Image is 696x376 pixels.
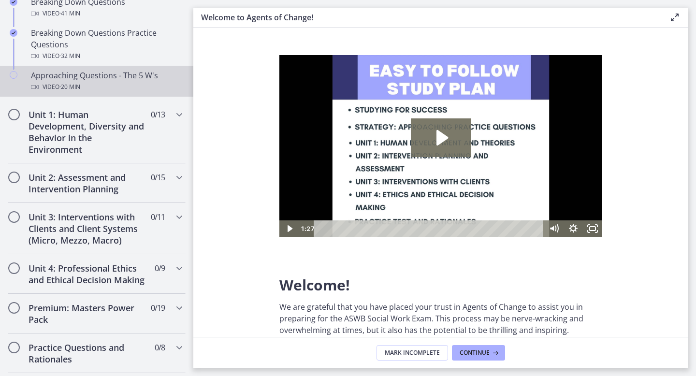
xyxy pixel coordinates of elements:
div: Video [31,50,182,62]
button: Continue [452,345,505,361]
div: Video [31,81,182,93]
button: Fullscreen [304,165,323,182]
span: 0 / 9 [155,262,165,274]
i: Completed [10,29,17,37]
div: Approaching Questions - The 5 W's [31,70,182,93]
span: 0 / 8 [155,342,165,353]
h2: Unit 1: Human Development, Diversity and Behavior in the Environment [29,109,146,155]
span: 0 / 13 [151,109,165,120]
button: Mark Incomplete [377,345,448,361]
span: · 41 min [59,8,80,19]
h2: Premium: Masters Power Pack [29,302,146,325]
h2: Unit 2: Assessment and Intervention Planning [29,172,146,195]
h3: Welcome to Agents of Change! [201,12,653,23]
h2: Unit 3: Interventions with Clients and Client Systems (Micro, Mezzo, Macro) [29,211,146,246]
h2: Practice Questions and Rationales [29,342,146,365]
h2: Unit 4: Professional Ethics and Ethical Decision Making [29,262,146,286]
span: Continue [460,349,490,357]
span: Mark Incomplete [385,349,440,357]
div: Video [31,8,182,19]
span: 0 / 11 [151,211,165,223]
span: · 20 min [59,81,80,93]
span: 0 / 19 [151,302,165,314]
div: Breaking Down Questions Practice Questions [31,27,182,62]
button: Play Video: c1o6hcmjueu5qasqsu00.mp4 [131,63,192,102]
p: We are grateful that you have placed your trust in Agents of Change to assist you in preparing fo... [279,301,602,336]
span: Welcome! [279,275,350,295]
div: Playbar [42,165,260,182]
button: Show settings menu [284,165,304,182]
span: · 32 min [59,50,80,62]
span: 0 / 15 [151,172,165,183]
button: Mute [265,165,284,182]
